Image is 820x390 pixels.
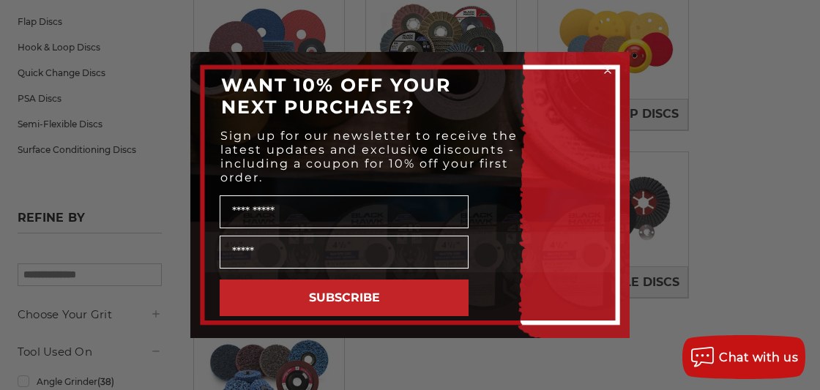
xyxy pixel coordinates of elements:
input: Email [220,236,469,269]
button: Close dialog [600,63,615,78]
span: Chat with us [719,350,798,364]
button: Chat with us [682,335,805,379]
button: SUBSCRIBE [220,280,469,316]
span: WANT 10% OFF YOUR NEXT PURCHASE? [221,74,451,118]
span: Sign up for our newsletter to receive the latest updates and exclusive discounts - including a co... [220,129,518,184]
